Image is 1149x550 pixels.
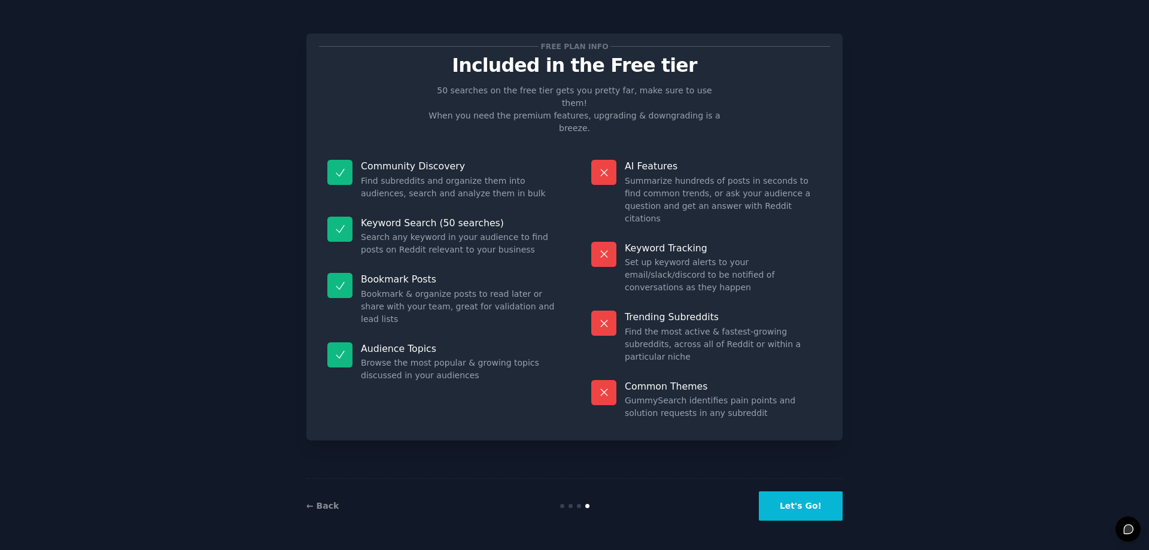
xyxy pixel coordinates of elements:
p: AI Features [625,160,822,172]
p: Community Discovery [361,160,558,172]
dd: GummySearch identifies pain points and solution requests in any subreddit [625,394,822,420]
p: Keyword Search (50 searches) [361,217,558,229]
p: Included in the Free tier [319,55,830,76]
button: Let's Go! [759,491,843,521]
p: Common Themes [625,380,822,393]
dd: Find subreddits and organize them into audiences, search and analyze them in bulk [361,175,558,200]
dd: Find the most active & fastest-growing subreddits, across all of Reddit or within a particular niche [625,326,822,363]
dd: Bookmark & organize posts to read later or share with your team, great for validation and lead lists [361,288,558,326]
p: 50 searches on the free tier gets you pretty far, make sure to use them! When you need the premiu... [424,84,725,135]
p: Trending Subreddits [625,311,822,323]
a: ← Back [306,501,339,511]
p: Bookmark Posts [361,273,558,285]
dd: Summarize hundreds of posts in seconds to find common trends, or ask your audience a question and... [625,175,822,225]
p: Audience Topics [361,342,558,355]
dd: Set up keyword alerts to your email/slack/discord to be notified of conversations as they happen [625,256,822,294]
dd: Search any keyword in your audience to find posts on Reddit relevant to your business [361,231,558,256]
p: Keyword Tracking [625,242,822,254]
span: Free plan info [539,40,610,53]
dd: Browse the most popular & growing topics discussed in your audiences [361,357,558,382]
